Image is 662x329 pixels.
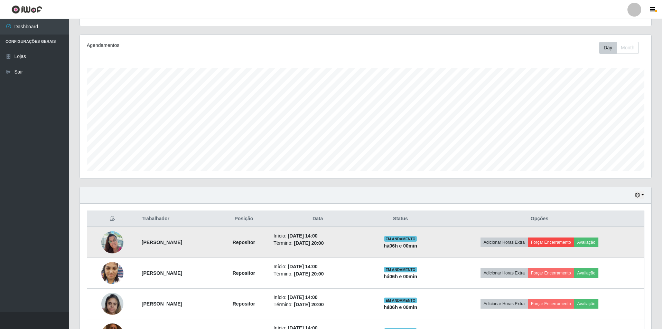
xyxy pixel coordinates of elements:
span: EM ANDAMENTO [384,267,417,272]
button: Adicionar Horas Extra [481,238,528,247]
button: Avaliação [574,268,599,278]
li: Término: [273,301,362,308]
strong: [PERSON_NAME] [142,301,182,307]
div: Toolbar with button groups [599,42,644,54]
li: Início: [273,232,362,240]
strong: Repositor [233,240,255,245]
img: 1749309243937.jpeg [101,228,123,257]
li: Início: [273,263,362,270]
time: [DATE] 20:00 [294,302,324,307]
strong: Repositor [233,301,255,307]
time: [DATE] 14:00 [288,233,317,239]
time: [DATE] 14:00 [288,294,317,300]
th: Trabalhador [138,211,218,227]
div: First group [599,42,639,54]
div: Agendamentos [87,42,313,49]
img: 1755736847317.jpeg [101,289,123,318]
strong: há 06 h e 00 min [384,304,417,310]
strong: [PERSON_NAME] [142,240,182,245]
button: Avaliação [574,238,599,247]
button: Adicionar Horas Extra [481,268,528,278]
button: Month [616,42,639,54]
strong: [PERSON_NAME] [142,270,182,276]
time: [DATE] 20:00 [294,240,324,246]
button: Adicionar Horas Extra [481,299,528,309]
button: Forçar Encerramento [528,268,574,278]
span: EM ANDAMENTO [384,298,417,303]
th: Status [366,211,435,227]
button: Forçar Encerramento [528,238,574,247]
span: EM ANDAMENTO [384,236,417,242]
strong: há 06 h e 00 min [384,243,417,249]
button: Forçar Encerramento [528,299,574,309]
li: Término: [273,240,362,247]
button: Day [599,42,617,54]
th: Posição [218,211,270,227]
li: Término: [273,270,362,278]
img: CoreUI Logo [11,5,42,14]
time: [DATE] 20:00 [294,271,324,277]
strong: Repositor [233,270,255,276]
img: 1750959267222.jpeg [101,258,123,288]
li: Início: [273,294,362,301]
strong: há 06 h e 00 min [384,274,417,279]
time: [DATE] 14:00 [288,264,317,269]
button: Avaliação [574,299,599,309]
th: Opções [435,211,644,227]
th: Data [269,211,366,227]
